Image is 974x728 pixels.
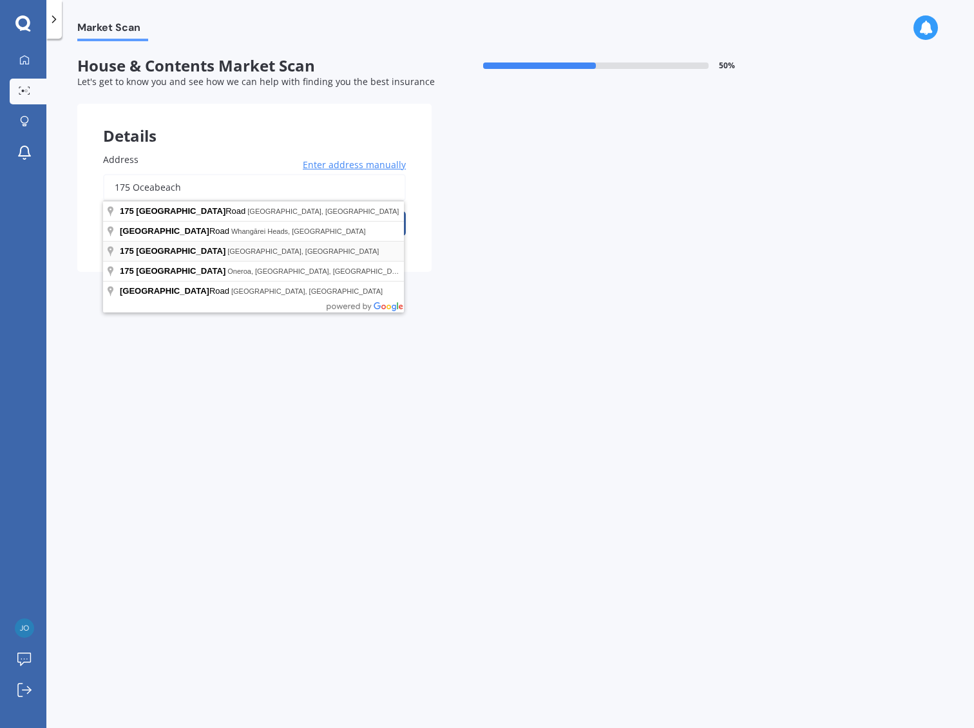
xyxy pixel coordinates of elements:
[120,206,134,216] span: 175
[120,246,134,256] span: 175
[136,266,225,276] span: [GEOGRAPHIC_DATA]
[231,227,366,235] span: Whangārei Heads, [GEOGRAPHIC_DATA]
[120,226,231,236] span: Road
[15,618,34,638] img: 577daacb63f441dfc9af161a4598dc2d
[120,226,209,236] span: [GEOGRAPHIC_DATA]
[77,75,435,88] span: Let's get to know you and see how we can help with finding you the best insurance
[231,287,383,295] span: [GEOGRAPHIC_DATA], [GEOGRAPHIC_DATA]
[103,174,406,201] input: Enter address
[77,57,432,75] span: House & Contents Market Scan
[120,266,134,276] span: 175
[120,206,247,216] span: Road
[303,158,406,171] span: Enter address manually
[227,247,379,255] span: [GEOGRAPHIC_DATA], [GEOGRAPHIC_DATA]
[120,286,231,296] span: Road
[103,153,138,166] span: Address
[77,104,432,142] div: Details
[136,246,225,256] span: [GEOGRAPHIC_DATA]
[719,61,735,70] span: 50 %
[227,267,406,275] span: Oneroa, [GEOGRAPHIC_DATA], [GEOGRAPHIC_DATA]
[77,21,148,39] span: Market Scan
[120,286,209,296] span: [GEOGRAPHIC_DATA]
[136,206,225,216] span: [GEOGRAPHIC_DATA]
[247,207,399,215] span: [GEOGRAPHIC_DATA], [GEOGRAPHIC_DATA]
